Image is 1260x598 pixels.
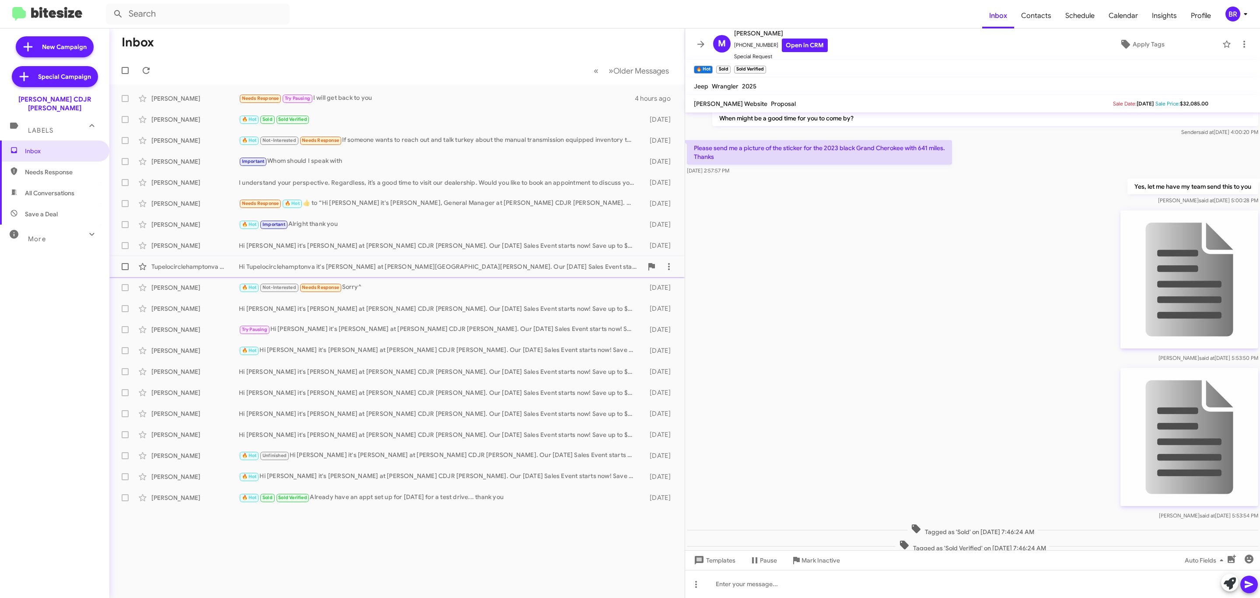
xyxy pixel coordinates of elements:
span: Apply Tags [1133,36,1165,52]
span: Sold Verified [278,495,307,500]
div: BR [1225,7,1240,21]
div: [PERSON_NAME] [151,304,239,313]
span: Special Campaign [38,72,91,81]
div: [DATE] [638,178,678,187]
span: Schedule [1058,3,1102,28]
div: [DATE] [638,241,678,250]
span: Sender [DATE] 4:00:20 PM [1181,129,1258,135]
span: Profile [1184,3,1218,28]
div: [PERSON_NAME] [151,199,239,208]
div: [PERSON_NAME] [151,241,239,250]
span: Templates [692,552,735,568]
a: Special Campaign [12,66,98,87]
span: Proposal [771,100,796,108]
span: Not-Interested [262,285,296,290]
span: 🔥 Hot [242,285,257,290]
span: « [594,65,598,76]
a: Calendar [1102,3,1145,28]
div: [DATE] [638,199,678,208]
small: 🔥 Hot [694,66,713,74]
div: Hi [PERSON_NAME] it's [PERSON_NAME] at [PERSON_NAME] CDJR [PERSON_NAME]. Our [DATE] Sales Event s... [239,324,638,334]
span: Labels [28,127,53,134]
p: Please send me a picture of the sticker for the 2023 black Grand Cherokee with 641 miles. Thanks [687,140,952,165]
div: [PERSON_NAME] [151,325,239,334]
button: Previous [588,62,604,80]
h1: Inbox [122,35,154,49]
span: Tagged as 'Sold Verified' on [DATE] 7:46:24 AM [896,540,1050,552]
span: Important [242,158,265,164]
span: Sold [262,495,273,500]
span: 🔥 Hot [242,222,257,227]
span: Tagged as 'Sold' on [DATE] 7:46:24 AM [907,524,1038,536]
div: [DATE] [638,493,678,502]
div: [DATE] [638,451,678,460]
div: Hi [PERSON_NAME] it's [PERSON_NAME] at [PERSON_NAME] CDJR [PERSON_NAME]. Our [DATE] Sales Event s... [239,471,638,482]
span: Sold [262,116,273,122]
div: [PERSON_NAME] [151,388,239,397]
span: 2025 [742,82,756,90]
span: said at [1199,197,1214,204]
div: [DATE] [638,283,678,292]
div: If someone wants to reach out and talk turkey about the manual transmission equipped inventory th... [239,135,638,145]
div: [DATE] [638,115,678,124]
div: [DATE] [638,472,678,481]
span: said at [1198,129,1214,135]
div: Hi [PERSON_NAME] it's [PERSON_NAME] at [PERSON_NAME] CDJR [PERSON_NAME]. Our [DATE] Sales Event s... [239,430,638,439]
div: Hi [PERSON_NAME] it's [PERSON_NAME] at [PERSON_NAME] CDJR [PERSON_NAME]. Our [DATE] Sales Event s... [239,409,638,418]
span: Save a Deal [25,210,58,218]
span: Inbox [25,147,99,155]
span: Not-Interested [262,137,296,143]
div: I understand your perspective. Regardless, it’s a good time to visit our dealership. Would you li... [239,178,638,187]
div: Hi Tupelocirclehamptonva it's [PERSON_NAME] at [PERSON_NAME][GEOGRAPHIC_DATA][PERSON_NAME]. Our [... [239,262,643,271]
small: Sold [716,66,730,74]
span: M [718,37,726,51]
div: ​👍​ to “ Hi [PERSON_NAME] it's [PERSON_NAME], General Manager at [PERSON_NAME] CDJR [PERSON_NAME]... [239,198,638,208]
span: Needs Response [242,201,279,206]
div: [DATE] [638,367,678,376]
span: 🔥 Hot [242,137,257,143]
span: [PHONE_NUMBER] [734,39,828,52]
div: [PERSON_NAME] [151,220,239,229]
div: Hi [PERSON_NAME] it's [PERSON_NAME] at [PERSON_NAME] CDJR [PERSON_NAME]. Our [DATE] Sales Event s... [239,367,638,376]
a: New Campaign [16,36,94,57]
div: [DATE] [638,346,678,355]
div: [PERSON_NAME] [151,409,239,418]
div: [PERSON_NAME] [151,115,239,124]
span: Contacts [1014,3,1058,28]
span: Auto Fields [1185,552,1227,568]
button: Mark Inactive [784,552,847,568]
p: Yes, let me have my team send this to you [1127,179,1258,194]
div: Already have an appt set up for [DATE] for a test drive... thank you [239,492,638,503]
span: Try Pausing [242,327,267,332]
span: Needs Response [302,137,339,143]
span: 🔥 Hot [242,116,257,122]
span: New Campaign [42,42,87,51]
div: [DATE] [638,409,678,418]
span: [PERSON_NAME] [DATE] 5:00:28 PM [1158,197,1258,204]
span: 🔥 Hot [242,495,257,500]
span: Needs Response [25,168,99,176]
div: [PERSON_NAME] [151,493,239,502]
div: [DATE] [638,388,678,397]
span: Try Pausing [285,95,310,101]
div: Whom should I speak with [239,156,638,166]
small: Sold Verified [734,66,766,74]
span: Jeep [694,82,708,90]
div: [PERSON_NAME] [151,157,239,166]
div: [PERSON_NAME] [151,430,239,439]
button: Next [603,62,674,80]
span: More [28,235,46,243]
span: Sale Price: [1155,100,1180,107]
span: 🔥 Hot [242,453,257,458]
div: Tupelocirclehamptonva [PERSON_NAME] [151,262,239,271]
span: Sale Date: [1113,100,1137,107]
span: All Conversations [25,189,74,197]
div: [DATE] [638,430,678,439]
span: Inbox [982,3,1014,28]
div: 4 hours ago [635,94,678,103]
div: [DATE] [638,157,678,166]
span: Older Messages [613,66,669,76]
span: said at [1199,355,1214,361]
span: [PERSON_NAME] [DATE] 5:53:50 PM [1158,355,1258,361]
